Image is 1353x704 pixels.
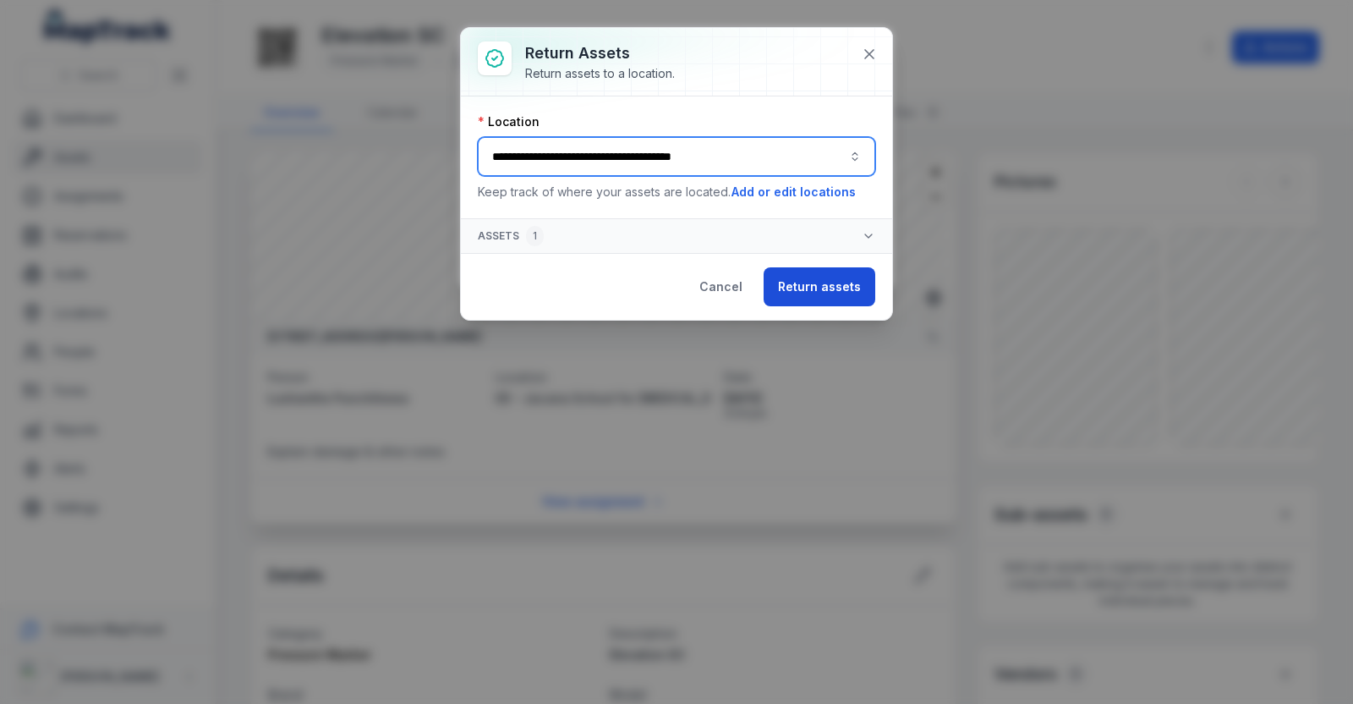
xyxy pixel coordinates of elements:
[764,267,875,306] button: Return assets
[525,65,675,82] div: Return assets to a location.
[525,41,675,65] h3: Return assets
[731,183,857,201] button: Add or edit locations
[461,219,892,253] button: Assets1
[478,226,544,246] span: Assets
[478,113,540,130] label: Location
[685,267,757,306] button: Cancel
[526,226,544,246] div: 1
[478,183,875,201] p: Keep track of where your assets are located.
